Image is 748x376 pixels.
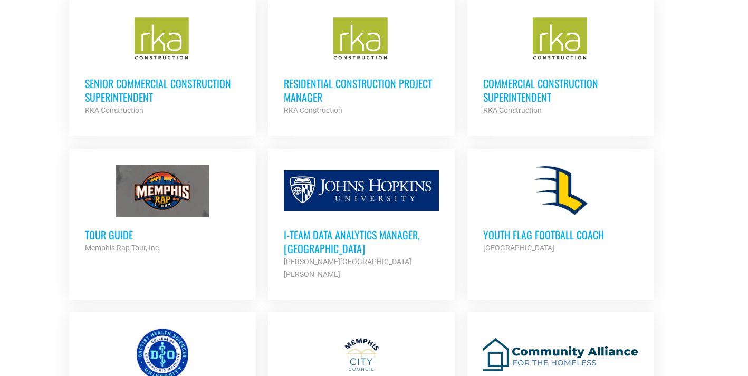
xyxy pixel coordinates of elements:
[284,76,439,104] h3: Residential Construction Project Manager
[85,76,240,104] h3: Senior Commercial Construction Superintendent
[483,106,542,114] strong: RKA Construction
[85,106,143,114] strong: RKA Construction
[284,106,342,114] strong: RKA Construction
[467,149,654,270] a: Youth Flag Football Coach [GEOGRAPHIC_DATA]
[284,257,411,278] strong: [PERSON_NAME][GEOGRAPHIC_DATA][PERSON_NAME]
[284,228,439,255] h3: i-team Data Analytics Manager, [GEOGRAPHIC_DATA]
[85,228,240,242] h3: Tour Guide
[483,244,554,252] strong: [GEOGRAPHIC_DATA]
[483,76,638,104] h3: Commercial Construction Superintendent
[85,244,161,252] strong: Memphis Rap Tour, Inc.
[483,228,638,242] h3: Youth Flag Football Coach
[268,149,455,296] a: i-team Data Analytics Manager, [GEOGRAPHIC_DATA] [PERSON_NAME][GEOGRAPHIC_DATA][PERSON_NAME]
[69,149,256,270] a: Tour Guide Memphis Rap Tour, Inc.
